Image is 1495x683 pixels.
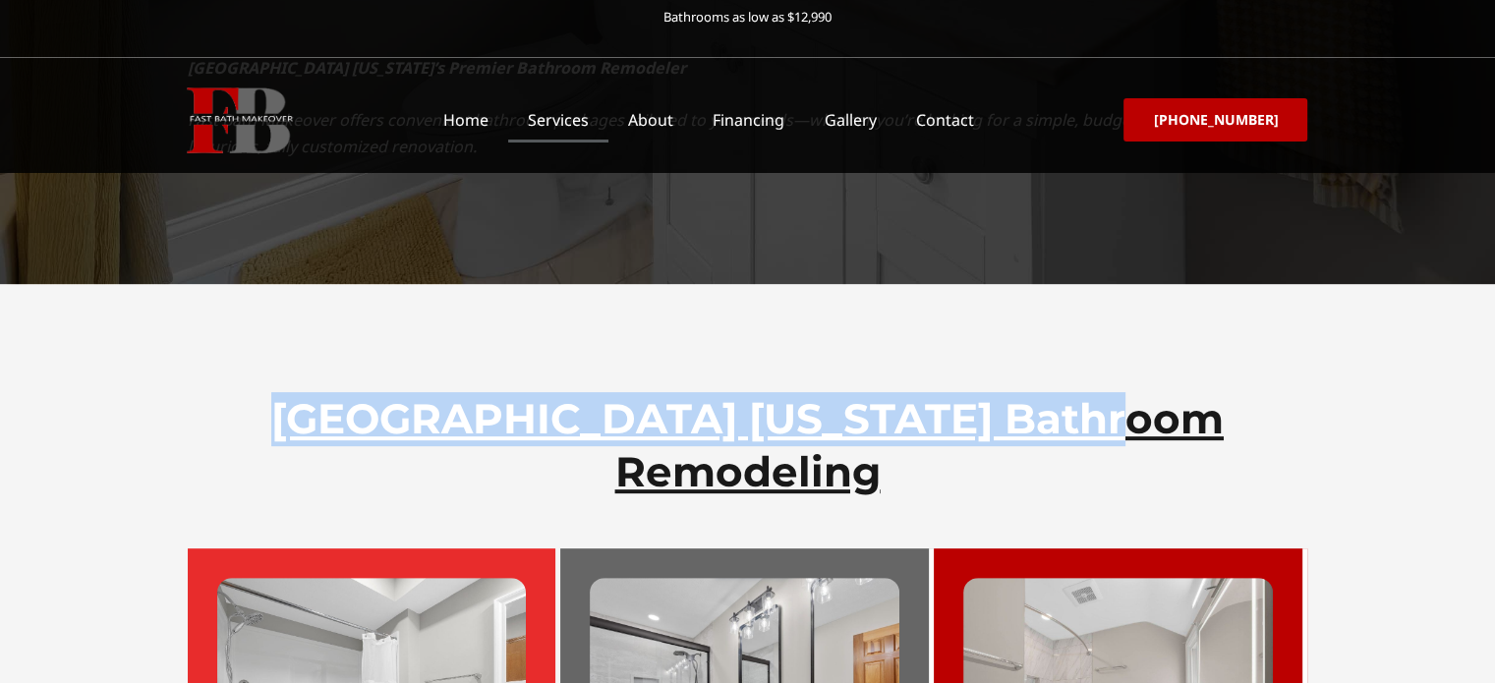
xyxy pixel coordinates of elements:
img: Fast Bath Makeover icon [187,87,293,153]
a: Gallery [804,97,895,142]
h2: [GEOGRAPHIC_DATA] [US_STATE] Bathroom Remodeling​ [198,392,1298,499]
span: [PHONE_NUMBER] [1153,113,1278,127]
a: Contact [895,97,993,142]
a: [PHONE_NUMBER] [1123,98,1307,142]
a: Home [424,97,508,142]
a: Services [508,97,608,142]
a: Financing [693,97,804,142]
a: About [608,97,693,142]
